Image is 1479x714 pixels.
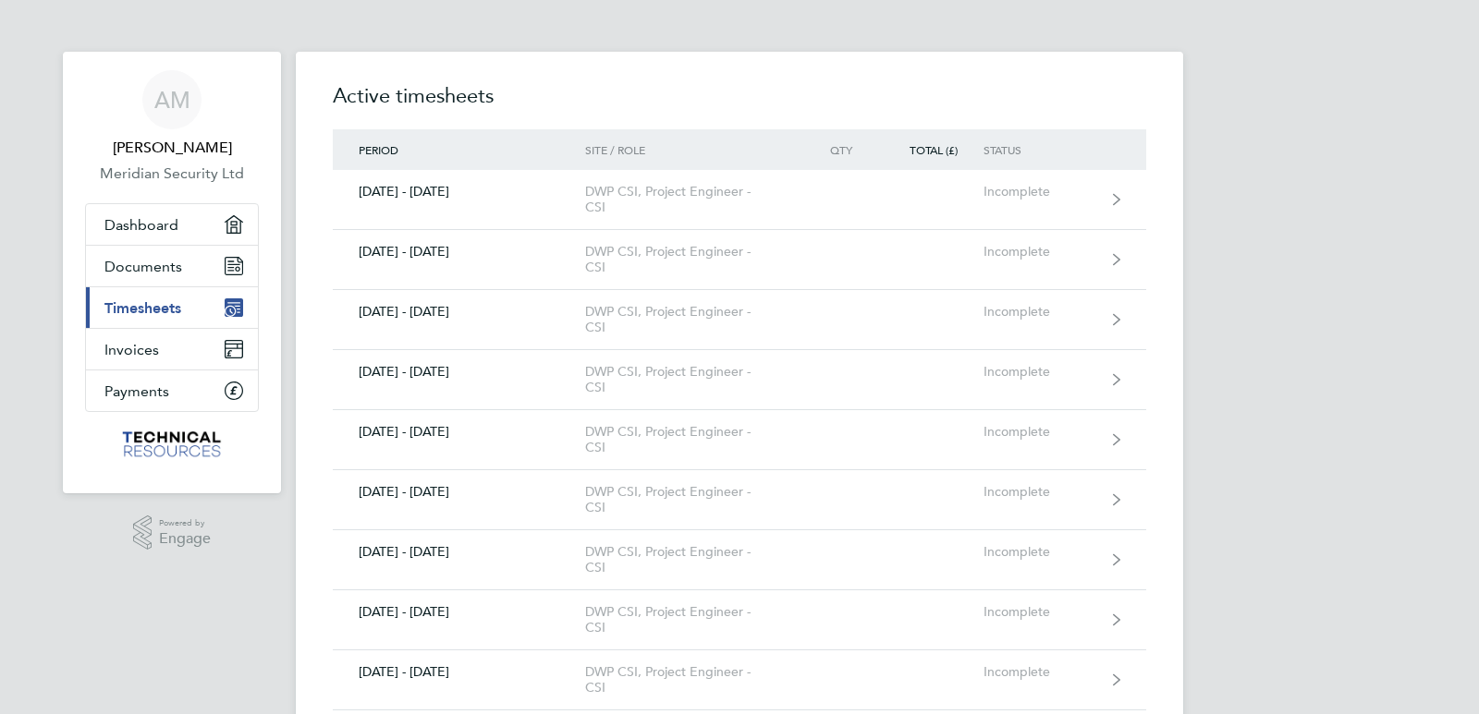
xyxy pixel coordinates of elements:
span: Documents [104,258,182,275]
span: AM [154,88,190,112]
div: [DATE] - [DATE] [333,664,585,680]
span: Invoices [104,341,159,358]
a: [DATE] - [DATE]DWP CSI, Project Engineer - CSIIncomplete [333,530,1146,590]
div: Incomplete [984,184,1097,200]
a: Invoices [86,329,258,369]
span: Timesheets [104,299,181,317]
a: [DATE] - [DATE]DWP CSI, Project Engineer - CSIIncomplete [333,650,1146,710]
a: Meridian Security Ltd [85,163,259,185]
div: DWP CSI, Project Engineer - CSI [585,424,797,455]
div: Incomplete [984,364,1097,380]
a: Documents [86,246,258,286]
div: [DATE] - [DATE] [333,424,585,440]
a: Powered byEngage [133,515,212,551]
div: [DATE] - [DATE] [333,244,585,260]
a: [DATE] - [DATE]DWP CSI, Project Engineer - CSIIncomplete [333,230,1146,290]
a: Go to home page [85,430,259,460]
div: [DATE] - [DATE] [333,364,585,380]
div: DWP CSI, Project Engineer - CSI [585,664,797,696]
div: Incomplete [984,244,1097,260]
div: DWP CSI, Project Engineer - CSI [585,484,797,515]
a: [DATE] - [DATE]DWP CSI, Project Engineer - CSIIncomplete [333,350,1146,410]
div: Incomplete [984,664,1097,680]
h2: Active timesheets [333,81,1146,129]
img: technicalresources-logo-retina.png [120,430,225,460]
a: [DATE] - [DATE]DWP CSI, Project Engineer - CSIIncomplete [333,290,1146,350]
div: DWP CSI, Project Engineer - CSI [585,604,797,635]
div: [DATE] - [DATE] [333,184,585,200]
span: Engage [159,531,211,547]
div: Status [984,143,1097,156]
div: Incomplete [984,604,1097,620]
div: [DATE] - [DATE] [333,544,585,560]
a: [DATE] - [DATE]DWP CSI, Project Engineer - CSIIncomplete [333,590,1146,650]
a: Dashboard [86,204,258,245]
nav: Main navigation [63,52,281,493]
a: Timesheets [86,287,258,328]
div: DWP CSI, Project Engineer - CSI [585,364,797,395]
a: [DATE] - [DATE]DWP CSI, Project Engineer - CSIIncomplete [333,410,1146,470]
span: Payments [104,382,169,400]
a: Payments [86,370,258,411]
span: Period [359,142,398,157]
a: [DATE] - [DATE]DWP CSI, Project Engineer - CSIIncomplete [333,170,1146,230]
div: DWP CSI, Project Engineer - CSI [585,244,797,275]
div: Qty [797,143,878,156]
div: Incomplete [984,424,1097,440]
span: Dashboard [104,216,178,234]
div: DWP CSI, Project Engineer - CSI [585,304,797,335]
a: AM[PERSON_NAME] [85,70,259,159]
div: Incomplete [984,544,1097,560]
a: [DATE] - [DATE]DWP CSI, Project Engineer - CSIIncomplete [333,470,1146,530]
div: [DATE] - [DATE] [333,484,585,500]
div: Site / Role [585,143,797,156]
div: [DATE] - [DATE] [333,304,585,320]
span: Andrew Manley [85,137,259,159]
div: Total (£) [878,143,984,156]
div: DWP CSI, Project Engineer - CSI [585,544,797,575]
span: Powered by [159,515,211,531]
div: Incomplete [984,484,1097,500]
div: DWP CSI, Project Engineer - CSI [585,184,797,215]
div: Incomplete [984,304,1097,320]
div: [DATE] - [DATE] [333,604,585,620]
